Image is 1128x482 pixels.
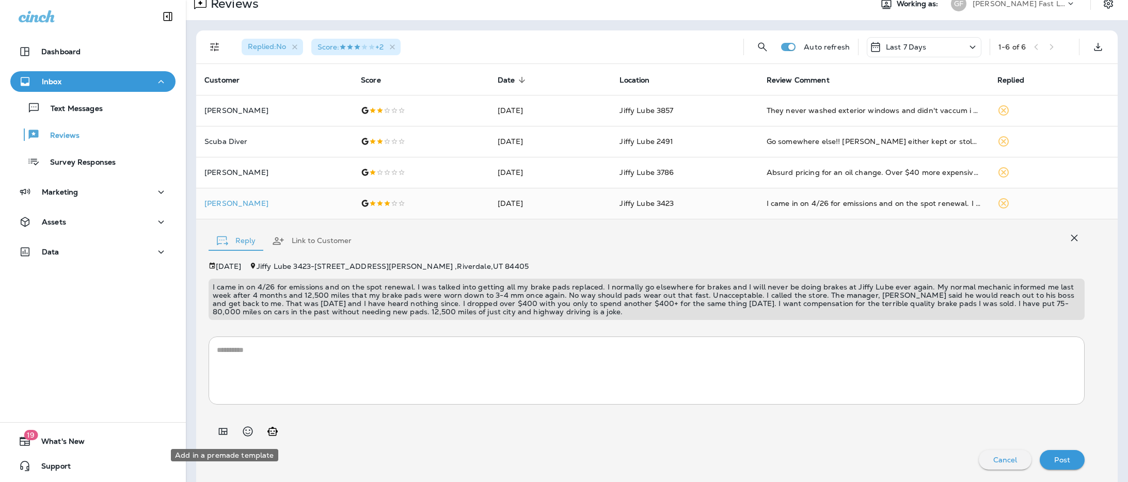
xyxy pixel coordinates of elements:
[10,431,176,452] button: 19What's New
[171,449,278,461] div: Add in a premade template
[767,136,981,147] div: Go somewhere else!! Jiffy Lube either kept or stole my access cover from my skid plate. The acces...
[619,168,674,177] span: Jiffy Lube 3786
[317,42,384,52] span: Score : +2
[979,450,1032,470] button: Cancel
[997,75,1038,85] span: Replied
[262,421,283,442] button: Generate AI response
[40,158,116,168] p: Survey Responses
[31,437,85,449] span: What's New
[767,105,981,116] div: They never washed exterior windows and didn't vaccum i hope they did change my oil idk i got the ...
[498,76,515,85] span: Date
[209,222,264,260] button: Reply
[489,126,611,157] td: [DATE]
[10,182,176,202] button: Marketing
[804,43,850,51] p: Auto refresh
[204,76,240,85] span: Customer
[489,157,611,188] td: [DATE]
[361,76,381,85] span: Score
[767,167,981,178] div: Absurd pricing for an oil change. Over $40 more expensive than the premium shop i usually go to. ...
[489,95,611,126] td: [DATE]
[264,222,360,260] button: Link to Customer
[42,218,66,226] p: Assets
[10,97,176,119] button: Text Messages
[216,262,241,270] p: [DATE]
[204,168,344,176] p: [PERSON_NAME]
[204,199,344,207] div: Click to view Customer Drawer
[767,198,981,208] div: I came in on 4/26 for emissions and on the spot renewal. I was talked into getting all my brake p...
[10,456,176,476] button: Support
[619,75,663,85] span: Location
[42,248,59,256] p: Data
[10,212,176,232] button: Assets
[1088,37,1108,57] button: Export as CSV
[619,76,649,85] span: Location
[242,39,303,55] div: Replied:No
[886,43,927,51] p: Last 7 Days
[31,462,71,474] span: Support
[153,6,182,27] button: Collapse Sidebar
[213,421,233,442] button: Add in a premade template
[1040,450,1085,470] button: Post
[237,421,258,442] button: Select an emoji
[204,75,253,85] span: Customer
[993,456,1018,464] p: Cancel
[361,75,394,85] span: Score
[997,76,1024,85] span: Replied
[40,104,103,114] p: Text Messages
[204,199,344,207] p: [PERSON_NAME]
[204,137,344,146] p: Scuba Diver
[10,242,176,262] button: Data
[10,71,176,92] button: Inbox
[752,37,773,57] button: Search Reviews
[489,188,611,219] td: [DATE]
[311,39,401,55] div: Score:3 Stars+2
[204,106,344,115] p: [PERSON_NAME]
[204,37,225,57] button: Filters
[213,283,1081,316] p: I came in on 4/26 for emissions and on the spot renewal. I was talked into getting all my brake p...
[619,199,674,208] span: Jiffy Lube 3423
[619,106,673,115] span: Jiffy Lube 3857
[1054,456,1070,464] p: Post
[40,131,80,141] p: Reviews
[10,124,176,146] button: Reviews
[767,75,843,85] span: Review Comment
[619,137,673,146] span: Jiffy Lube 2491
[42,188,78,196] p: Marketing
[998,43,1026,51] div: 1 - 6 of 6
[42,77,61,86] p: Inbox
[10,151,176,172] button: Survey Responses
[248,42,286,51] span: Replied : No
[41,47,81,56] p: Dashboard
[498,75,529,85] span: Date
[767,76,830,85] span: Review Comment
[24,430,38,440] span: 19
[10,41,176,62] button: Dashboard
[257,262,529,271] span: Jiffy Lube 3423 - [STREET_ADDRESS][PERSON_NAME] , Riverdale , UT 84405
